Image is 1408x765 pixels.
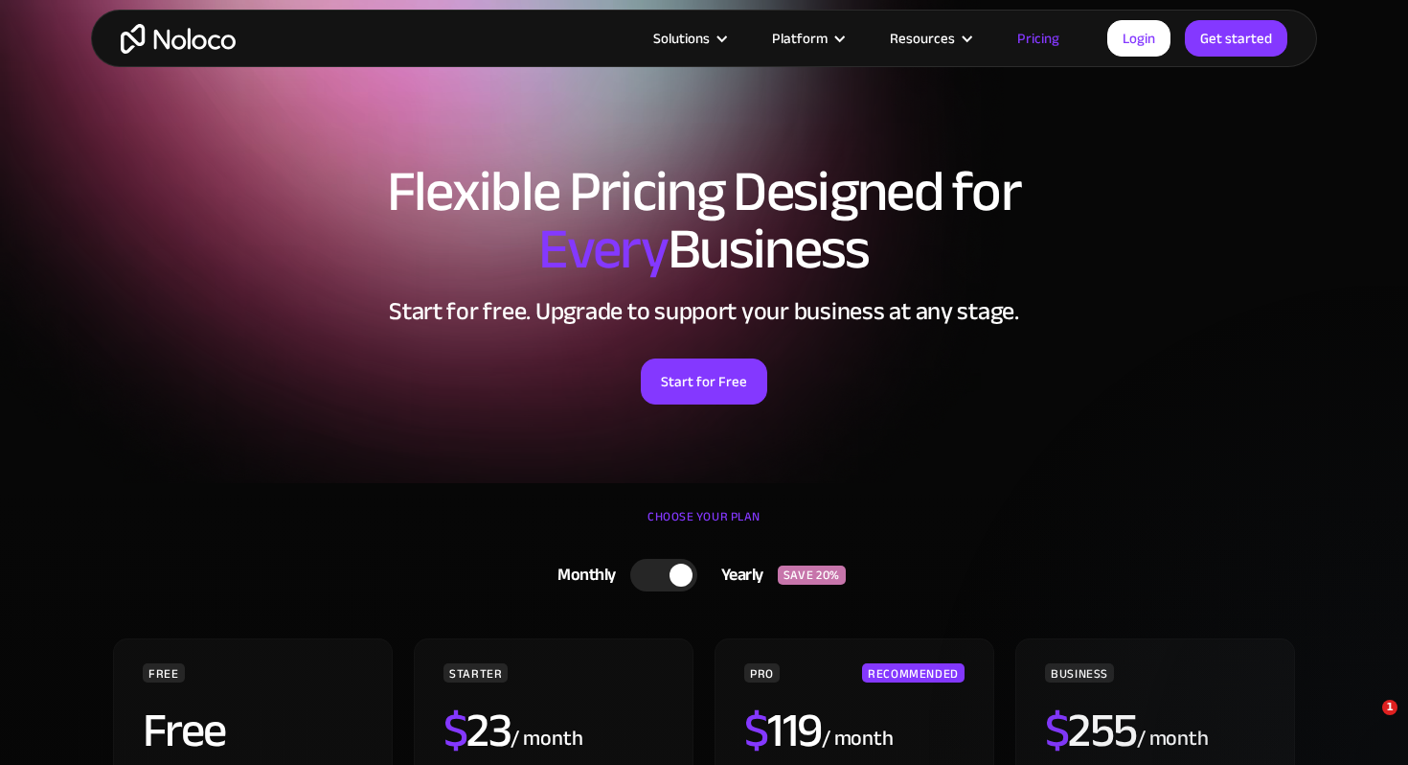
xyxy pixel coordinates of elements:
div: Resources [866,26,993,51]
div: PRO [744,663,780,683]
div: / month [822,724,894,754]
div: FREE [143,663,185,683]
div: Solutions [653,26,710,51]
a: home [121,24,236,54]
a: Get started [1185,20,1287,57]
div: Yearly [697,561,778,590]
div: Platform [748,26,866,51]
a: Login [1107,20,1170,57]
div: / month [511,724,582,754]
div: SAVE 20% [778,566,846,585]
h2: 255 [1045,707,1137,754]
a: Start for Free [641,359,767,405]
div: Solutions [629,26,748,51]
div: Resources [890,26,955,51]
a: Pricing [993,26,1083,51]
div: RECOMMENDED [862,663,965,683]
span: Every [538,196,668,303]
h1: Flexible Pricing Designed for Business [110,163,1298,278]
div: / month [1137,724,1209,754]
div: CHOOSE YOUR PLAN [110,502,1298,550]
span: 1 [1382,700,1397,715]
h2: Free [143,707,226,754]
h2: 23 [443,707,511,754]
div: Monthly [534,561,630,590]
iframe: Intercom live chat [1343,700,1389,746]
div: Platform [772,26,828,51]
h2: Start for free. Upgrade to support your business at any stage. [110,297,1298,326]
h2: 119 [744,707,822,754]
div: STARTER [443,663,508,683]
